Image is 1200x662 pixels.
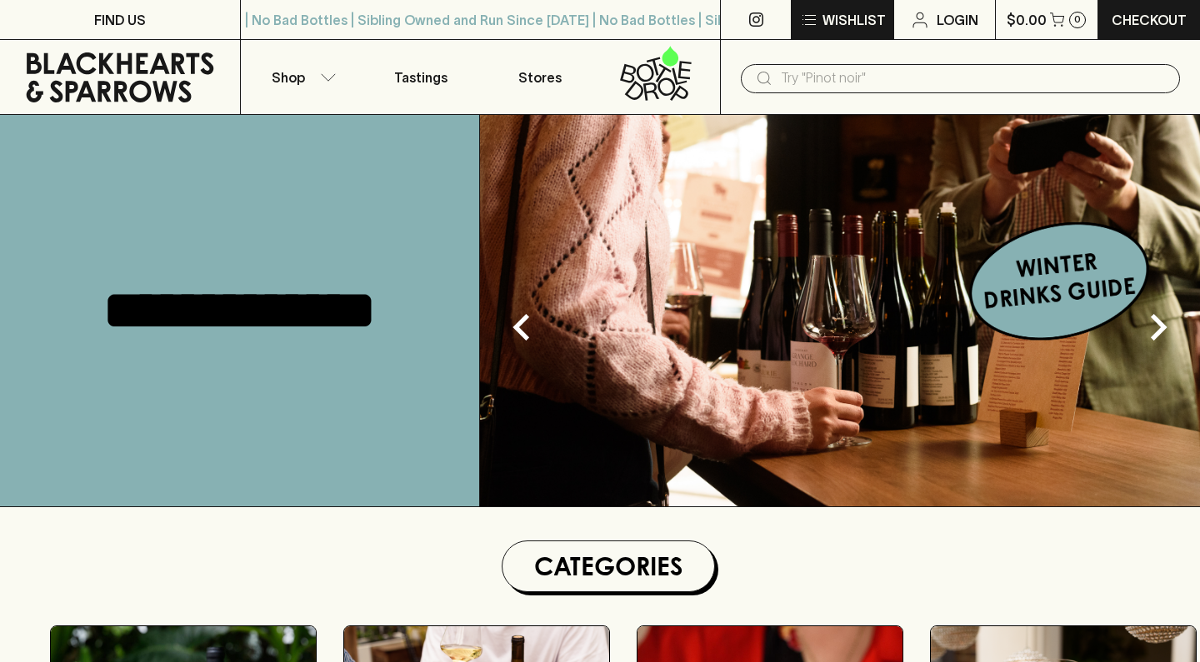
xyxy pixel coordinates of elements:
[361,40,481,114] a: Tastings
[1125,294,1192,361] button: Next
[937,10,978,30] p: Login
[488,294,555,361] button: Previous
[241,40,361,114] button: Shop
[272,67,305,87] p: Shop
[1112,10,1187,30] p: Checkout
[394,67,447,87] p: Tastings
[480,115,1200,506] img: optimise
[518,67,562,87] p: Stores
[509,548,707,585] h1: Categories
[1007,10,1047,30] p: $0.00
[94,10,146,30] p: FIND US
[481,40,601,114] a: Stores
[781,65,1167,92] input: Try "Pinot noir"
[1074,15,1081,24] p: 0
[822,10,886,30] p: Wishlist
